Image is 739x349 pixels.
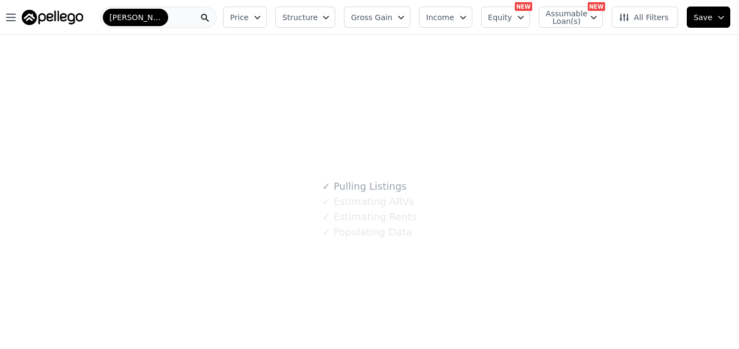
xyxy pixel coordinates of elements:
[515,2,532,11] div: NEW
[275,7,335,28] button: Structure
[619,12,669,23] span: All Filters
[344,7,410,28] button: Gross Gain
[322,227,330,238] span: ✓
[322,179,407,194] div: Pulling Listings
[426,12,454,23] span: Income
[612,7,678,28] button: All Filters
[22,10,83,25] img: Pellego
[588,2,605,11] div: NEW
[687,7,730,28] button: Save
[322,181,330,192] span: ✓
[351,12,392,23] span: Gross Gain
[488,12,512,23] span: Equity
[419,7,472,28] button: Income
[322,225,411,240] div: Populating Data
[546,10,581,25] span: Assumable Loan(s)
[539,7,603,28] button: Assumable Loan(s)
[322,209,416,225] div: Estimating Rents
[322,211,330,222] span: ✓
[223,7,267,28] button: Price
[322,196,330,207] span: ✓
[322,194,414,209] div: Estimating ARVs
[694,12,712,23] span: Save
[282,12,317,23] span: Structure
[481,7,530,28] button: Equity
[109,12,162,23] span: [PERSON_NAME]
[230,12,249,23] span: Price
